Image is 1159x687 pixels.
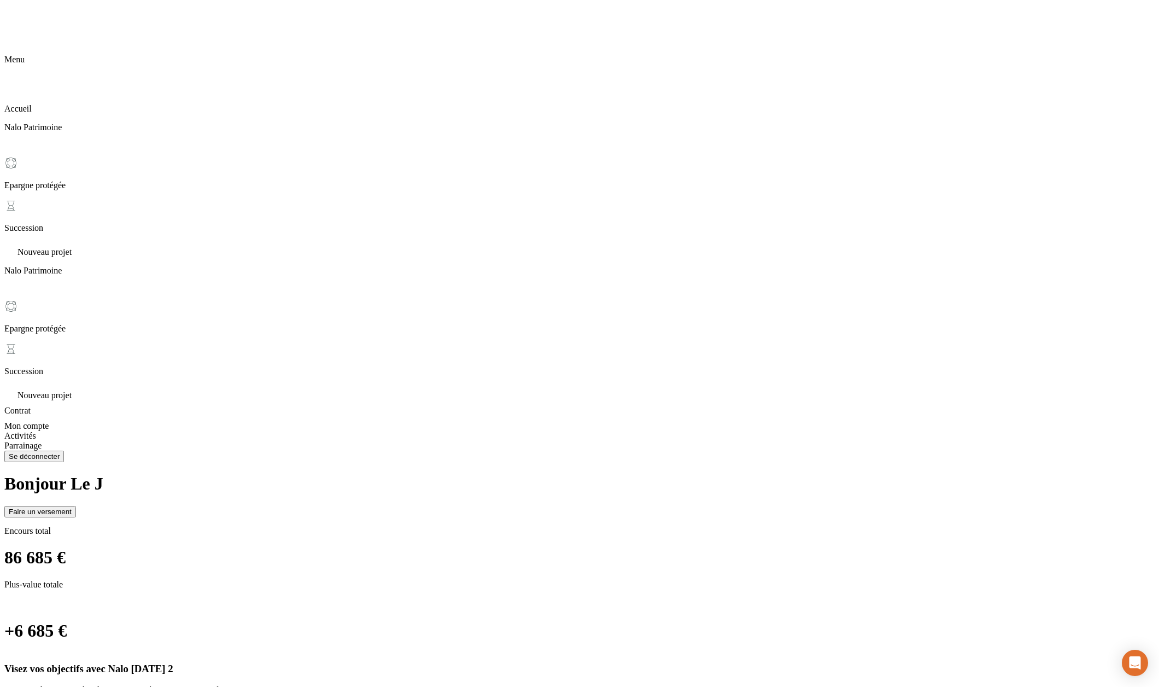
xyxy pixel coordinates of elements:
div: Succession [4,199,1155,233]
span: Mon compte [4,421,49,430]
p: Encours total [4,526,1155,536]
div: Accueil [4,80,1155,114]
h1: 86 685 € [4,548,1155,568]
button: Se déconnecter [4,451,64,462]
button: Faire un versement [4,506,76,517]
span: Parrainage [4,441,42,450]
p: Epargne protégée [4,181,1155,190]
div: Se déconnecter [9,452,60,461]
h3: Visez vos objectifs avec Nalo [DATE] 2 [4,663,241,675]
p: Nalo Patrimoine [4,266,1155,276]
p: Plus-value totale [4,580,1155,590]
span: Nouveau projet [17,391,72,400]
div: Epargne protégée [4,156,1155,190]
div: Epargne protégée [4,300,1155,334]
p: Nalo Patrimoine [4,123,1155,132]
p: Accueil [4,104,1155,114]
span: Activités [4,431,36,440]
h1: Bonjour Le J [4,474,1155,494]
h1: +6 685 € [4,621,1155,641]
div: Nouveau projet [4,242,1155,257]
div: Open Intercom Messenger [1122,650,1148,676]
div: Faire un versement [9,508,72,516]
span: Nouveau projet [17,247,72,257]
span: Contrat [4,406,31,415]
p: Epargne protégée [4,324,1155,334]
div: Succession [4,342,1155,376]
p: Succession [4,366,1155,376]
p: Succession [4,223,1155,233]
div: Nouveau projet [4,385,1155,400]
span: Menu [4,55,25,64]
